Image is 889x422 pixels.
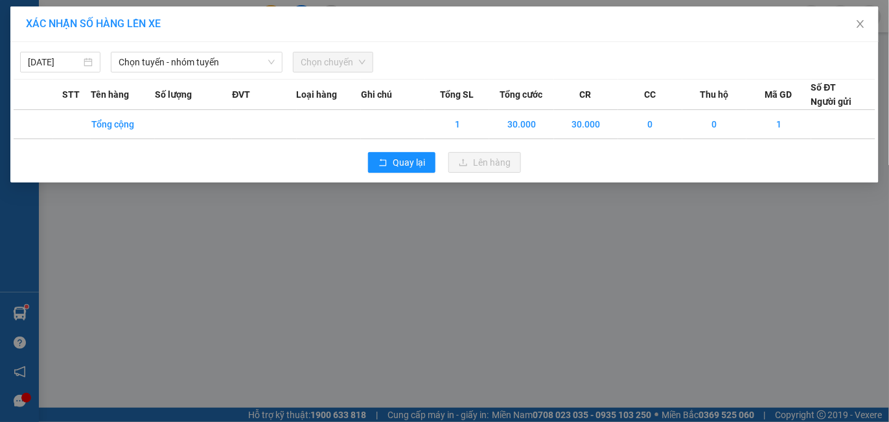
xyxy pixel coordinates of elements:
[378,158,387,168] span: rollback
[232,87,250,102] span: ĐVT
[62,87,80,102] span: STT
[28,55,81,69] input: 15/10/2025
[440,87,474,102] span: Tổng SL
[26,17,161,30] span: XÁC NHẬN SỐ HÀNG LÊN XE
[91,87,129,102] span: Tên hàng
[842,6,879,43] button: Close
[580,87,592,102] span: CR
[855,19,866,29] span: close
[155,87,192,102] span: Số lượng
[91,110,155,139] td: Tổng cộng
[268,58,275,66] span: down
[554,110,618,139] td: 30.000
[682,110,746,139] td: 0
[301,52,365,72] span: Chọn chuyến
[700,87,728,102] span: Thu hộ
[618,110,682,139] td: 0
[746,110,811,139] td: 1
[425,110,489,139] td: 1
[119,52,275,72] span: Chọn tuyến - nhóm tuyến
[368,152,435,173] button: rollbackQuay lại
[297,87,338,102] span: Loại hàng
[644,87,656,102] span: CC
[765,87,792,102] span: Mã GD
[811,80,852,109] div: Số ĐT Người gửi
[448,152,521,173] button: uploadLên hàng
[393,155,425,170] span: Quay lại
[489,110,553,139] td: 30.000
[500,87,543,102] span: Tổng cước
[361,87,392,102] span: Ghi chú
